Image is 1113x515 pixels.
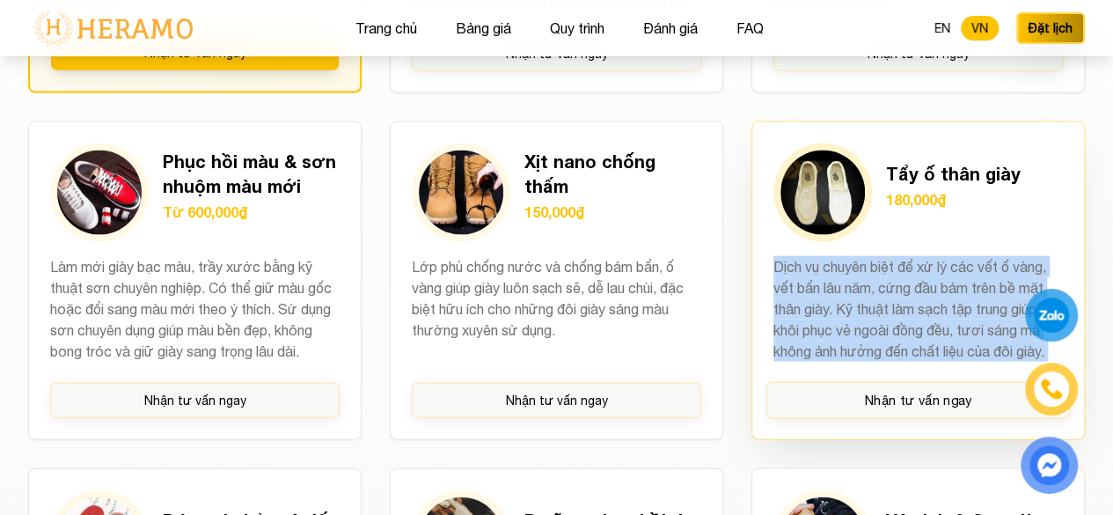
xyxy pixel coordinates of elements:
[924,16,961,40] button: EN
[28,10,198,47] img: logo-with-text.png
[731,17,769,40] button: FAQ
[412,383,701,418] button: Nhận tư vấn ngay
[412,256,701,362] p: Lớp phủ chống nước và chống bám bẩn, ố vàng giúp giày luôn sạch sẽ, dễ lau chùi, đặc biệt hữu ích...
[524,149,701,198] h3: Xịt nano chống thấm
[1016,12,1085,44] button: Đặt lịch
[961,16,999,40] button: VN
[524,202,701,223] p: 150,000₫
[766,382,1070,419] button: Nhận tư vấn ngay
[163,149,340,198] h3: Phục hồi màu & sơn nhuộm màu mới
[163,202,340,223] p: Từ 600,000₫
[419,151,503,235] img: Xịt nano chống thấm
[50,256,340,362] p: Làm mới giày bạc màu, trầy xước bằng kỹ thuật sơn chuyên nghiệp. Có thể giữ màu gốc hoặc đổi sang...
[1042,379,1061,399] img: phone-icon
[638,17,703,40] button: Đánh giá
[545,17,610,40] button: Quy trình
[886,189,1021,210] p: 180,000₫
[450,17,516,40] button: Bảng giá
[57,151,142,235] img: Phục hồi màu & sơn nhuộm màu mới
[50,383,340,418] button: Nhận tư vấn ngay
[886,161,1021,186] h3: Tẩy ố thân giày
[350,17,422,40] button: Trang chủ
[773,256,1063,362] p: Dịch vụ chuyên biệt để xử lý các vết ố vàng, vết bẩn lâu năm, cứng đầu bám trên bề mặt thân giày....
[780,151,865,235] img: Tẩy ố thân giày
[1028,365,1075,413] a: phone-icon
